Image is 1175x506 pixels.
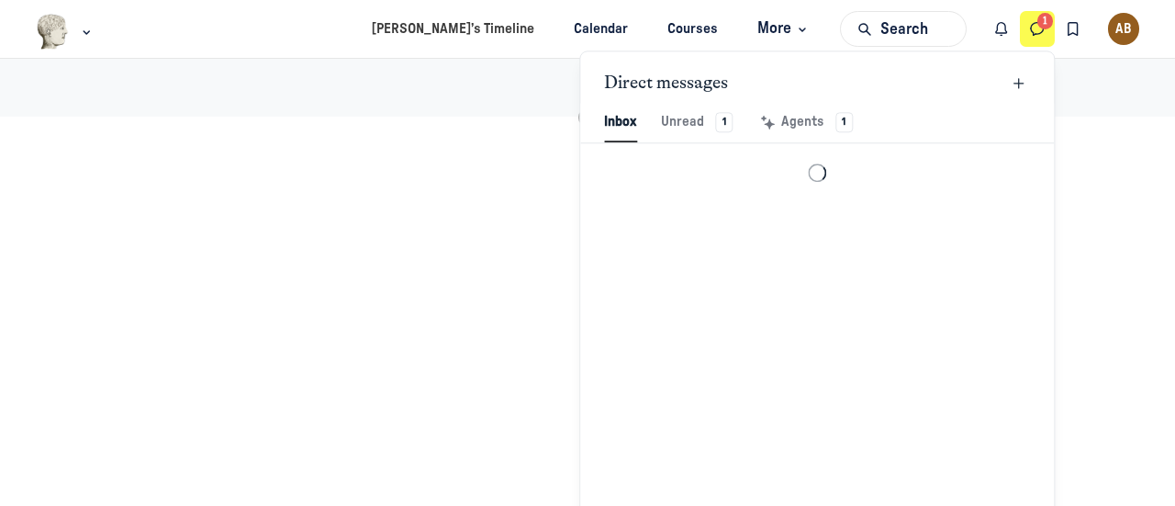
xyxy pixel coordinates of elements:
div: 1 [835,112,853,132]
button: New message [1007,72,1031,96]
a: Courses [652,12,734,46]
button: User menu options [1108,13,1140,45]
div: Agents [757,112,853,132]
button: Bookmarks [1055,11,1091,47]
img: Museums as Progress logo [36,14,70,50]
button: Museums as Progress logo [36,12,95,51]
div: Unread [661,112,733,132]
button: Unread1 [661,103,733,142]
button: Inbox [604,103,637,142]
div: 1 [716,112,733,132]
span: Direct messages [604,72,728,96]
button: Agents1 [757,103,853,142]
div: AB [1108,13,1140,45]
button: Direct messages [1020,11,1056,47]
button: More [742,12,820,46]
button: Notifications [984,11,1020,47]
button: Search [840,11,967,47]
a: Calendar [557,12,643,46]
span: Inbox [604,112,637,132]
span: More [757,17,811,41]
a: [PERSON_NAME]’s Timeline [355,12,550,46]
